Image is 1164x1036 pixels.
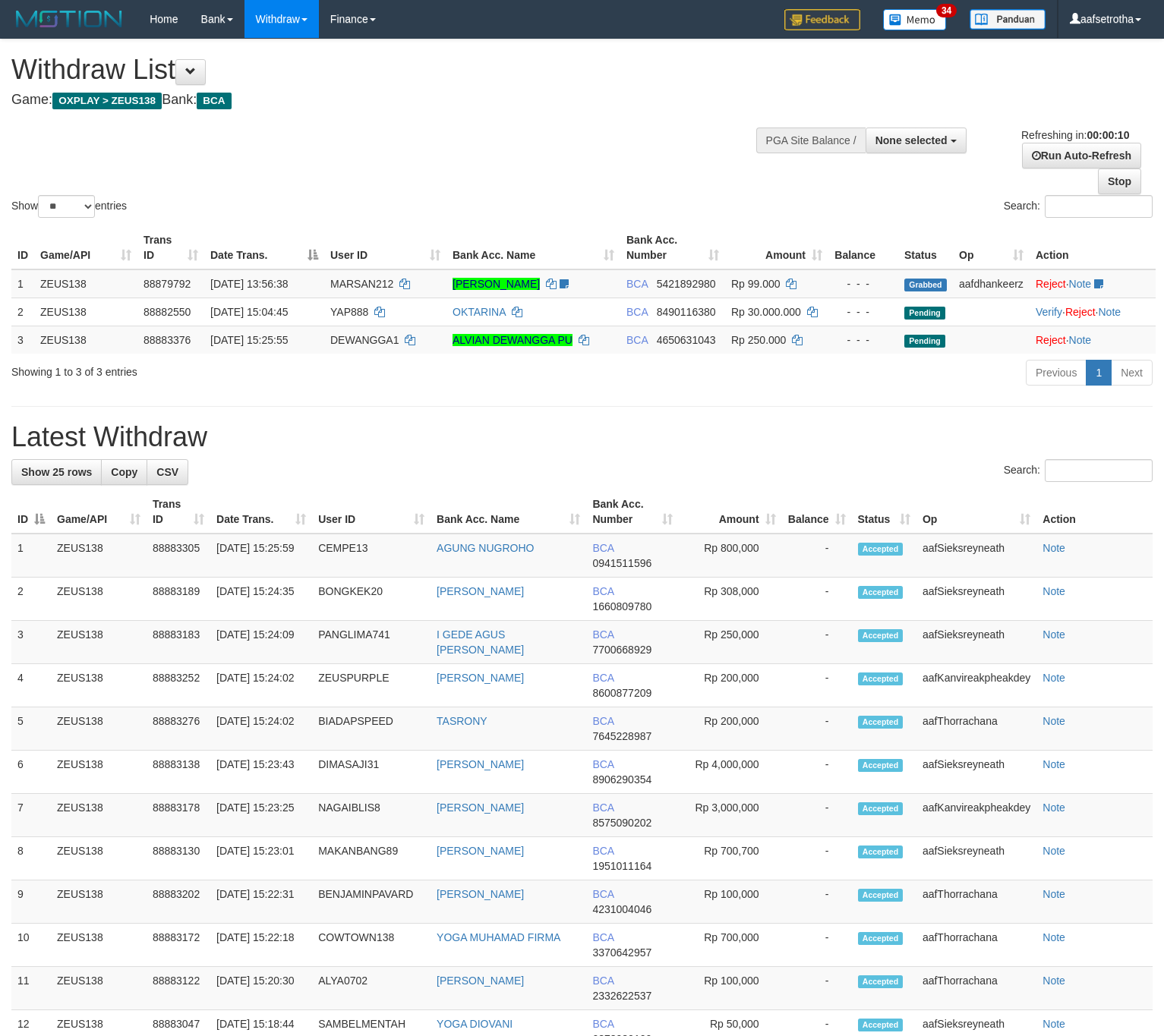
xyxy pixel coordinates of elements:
span: BCA [626,306,648,318]
td: 88883172 [147,924,210,967]
td: aafSieksreyneath [916,534,1036,578]
td: · · [1030,298,1156,326]
span: Pending [904,335,945,348]
input: Search: [1045,459,1153,482]
td: [DATE] 15:24:02 [210,707,312,751]
td: Rp 800,000 [679,534,781,578]
td: ZEUS138 [34,326,137,354]
th: Bank Acc. Number: activate to sort column ascending [620,226,725,269]
div: PGA Site Balance / [756,128,866,153]
td: Rp 200,000 [679,664,781,707]
td: ZEUS138 [51,880,147,924]
span: Copy 8906290354 to clipboard [592,773,651,786]
td: 88883138 [147,751,210,794]
td: ZEUS138 [51,794,147,837]
td: ZEUS138 [51,924,147,967]
div: - - - [834,304,892,320]
span: BCA [592,975,614,987]
td: - [782,924,852,967]
span: Copy 8490116380 to clipboard [657,306,716,318]
td: - [782,880,852,924]
th: Op: activate to sort column ascending [953,226,1030,269]
td: [DATE] 15:23:01 [210,837,312,880]
td: ZEUS138 [51,621,147,664]
td: ZEUS138 [34,298,137,326]
span: BCA [592,542,614,554]
span: Rp 30.000.000 [731,306,801,318]
td: [DATE] 15:24:02 [210,664,312,707]
a: [PERSON_NAME] [437,672,524,684]
td: aafSieksreyneath [916,837,1036,880]
span: 88883376 [144,334,191,346]
th: Action [1036,490,1153,534]
td: CEMPE13 [312,534,431,578]
td: ZEUS138 [51,837,147,880]
a: [PERSON_NAME] [437,975,524,987]
td: [DATE] 15:25:59 [210,534,312,578]
a: Note [1043,975,1065,987]
td: aafThorrachana [916,967,1036,1010]
span: Copy 8575090202 to clipboard [592,817,651,829]
span: Accepted [858,932,904,945]
label: Show entries [11,195,127,218]
td: Rp 4,000,000 [679,751,781,794]
a: YOGA DIOVANI [437,1018,513,1030]
span: 88879792 [144,278,191,290]
td: 88883178 [147,794,210,837]
th: Date Trans.: activate to sort column descending [204,226,324,269]
td: 6 [11,751,51,794]
span: 88882550 [144,306,191,318]
a: Run Auto-Refresh [1022,143,1141,168]
a: Next [1111,360,1153,386]
td: ALYA0702 [312,967,431,1010]
span: Copy 1951011164 to clipboard [592,860,651,872]
td: - [782,578,852,621]
span: BCA [592,672,614,684]
td: ZEUS138 [51,534,147,578]
td: aafThorrachana [916,880,1036,924]
td: BONGKEK20 [312,578,431,621]
td: ZEUS138 [34,269,137,298]
td: ZEUSPURPLE [312,664,431,707]
span: Copy 0941511596 to clipboard [592,557,651,569]
td: 4 [11,664,51,707]
a: Note [1043,845,1065,857]
td: aafSieksreyneath [916,621,1036,664]
td: 88883202 [147,880,210,924]
a: AGUNG NUGROHO [437,542,534,554]
td: 88883122 [147,967,210,1010]
span: Show 25 rows [21,466,92,478]
span: MARSAN212 [330,278,393,290]
th: Bank Acc. Name: activate to sort column ascending [431,490,586,534]
span: BCA [592,1018,614,1030]
span: BCA [626,334,648,346]
td: MAKANBANG89 [312,837,431,880]
a: I GEDE AGUS [PERSON_NAME] [437,628,524,656]
td: 10 [11,924,51,967]
th: Amount: activate to sort column ascending [725,226,828,269]
td: Rp 308,000 [679,578,781,621]
td: 3 [11,326,34,354]
span: Copy 4231004046 to clipboard [592,903,651,915]
span: [DATE] 15:25:55 [210,334,288,346]
td: Rp 250,000 [679,621,781,664]
span: Copy 7645228987 to clipboard [592,730,651,742]
td: NAGAIBLIS8 [312,794,431,837]
span: Copy 1660809780 to clipboard [592,600,651,612]
td: 1 [11,269,34,298]
span: CSV [156,466,178,478]
span: BCA [626,278,648,290]
th: Bank Acc. Name: activate to sort column ascending [446,226,620,269]
a: 1 [1086,360,1112,386]
td: 88883189 [147,578,210,621]
td: ZEUS138 [51,751,147,794]
span: Copy 8600877209 to clipboard [592,687,651,699]
td: [DATE] 15:24:35 [210,578,312,621]
span: Rp 250.000 [731,334,786,346]
div: - - - [834,276,892,291]
td: Rp 3,000,000 [679,794,781,837]
td: aafKanvireakpheakdey [916,664,1036,707]
td: 88883276 [147,707,210,751]
th: User ID: activate to sort column ascending [312,490,431,534]
td: 88883183 [147,621,210,664]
